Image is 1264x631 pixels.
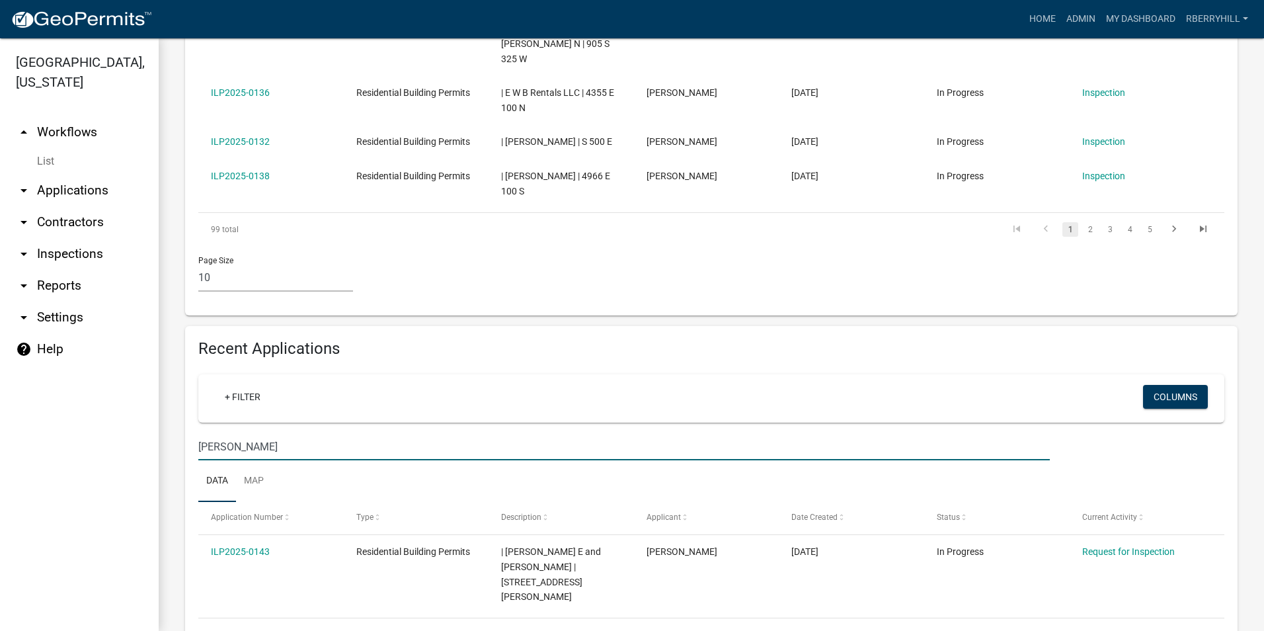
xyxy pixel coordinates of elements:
[16,124,32,140] i: arrow_drop_up
[1082,513,1137,522] span: Current Activity
[501,546,601,602] span: | Vanallen, Chloe E and Matthew S | 607 ALLEN DR
[489,502,634,534] datatable-header-cell: Description
[344,502,489,534] datatable-header-cell: Type
[1061,7,1101,32] a: Admin
[647,513,681,522] span: Applicant
[1082,222,1098,237] a: 2
[1082,546,1175,557] a: Request for Inspection
[1120,218,1140,241] li: page 4
[356,513,374,522] span: Type
[356,171,470,181] span: Residential Building Permits
[937,171,984,181] span: In Progress
[198,433,1050,460] input: Search for applications
[1082,136,1125,147] a: Inspection
[1140,218,1160,241] li: page 5
[16,246,32,262] i: arrow_drop_down
[647,546,717,557] span: Grace Brown
[356,546,470,557] span: Residential Building Permits
[791,87,818,98] span: 05/27/2025
[1100,218,1120,241] li: page 3
[198,339,1224,358] h4: Recent Applications
[647,171,717,181] span: Grace Brown
[214,385,271,409] a: + Filter
[937,136,984,147] span: In Progress
[1142,222,1158,237] a: 5
[501,87,614,113] span: | E W B Rentals LLC | 4355 E 100 N
[924,502,1070,534] datatable-header-cell: Status
[1102,222,1118,237] a: 3
[211,171,270,181] a: ILP2025-0138
[16,183,32,198] i: arrow_drop_down
[1060,218,1080,241] li: page 1
[211,87,270,98] a: ILP2025-0136
[1191,222,1216,237] a: go to last page
[779,502,924,534] datatable-header-cell: Date Created
[198,502,344,534] datatable-header-cell: Application Number
[198,460,236,503] a: Data
[501,23,610,64] span: | FARRER, JAMES A & NANCY N | 905 S 325 W
[634,502,779,534] datatable-header-cell: Applicant
[647,136,717,147] span: Daniel Shetler
[937,513,960,522] span: Status
[501,136,612,147] span: | Hammond, Stephen | S 500 E
[1122,222,1138,237] a: 4
[1162,222,1187,237] a: go to next page
[937,87,984,98] span: In Progress
[16,341,32,357] i: help
[1101,7,1181,32] a: My Dashboard
[1143,385,1208,409] button: Columns
[211,546,270,557] a: ILP2025-0143
[1024,7,1061,32] a: Home
[647,87,717,98] span: Grace Brown
[1082,87,1125,98] a: Inspection
[501,513,541,522] span: Description
[1004,222,1029,237] a: go to first page
[791,171,818,181] span: 05/16/2025
[16,310,32,325] i: arrow_drop_down
[16,214,32,230] i: arrow_drop_down
[1080,218,1100,241] li: page 2
[211,513,283,522] span: Application Number
[356,136,470,147] span: Residential Building Permits
[791,546,818,557] span: 06/02/2025
[211,136,270,147] a: ILP2025-0132
[937,546,984,557] span: In Progress
[356,87,470,98] span: Residential Building Permits
[1062,222,1078,237] a: 1
[16,278,32,294] i: arrow_drop_down
[198,213,401,246] div: 99 total
[791,136,818,147] span: 05/19/2025
[501,171,610,196] span: | Hovermale, Matthew | 4966 E 100 S
[791,513,838,522] span: Date Created
[1082,171,1125,181] a: Inspection
[1033,222,1058,237] a: go to previous page
[236,460,272,503] a: Map
[1069,502,1214,534] datatable-header-cell: Current Activity
[1181,7,1253,32] a: rberryhill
